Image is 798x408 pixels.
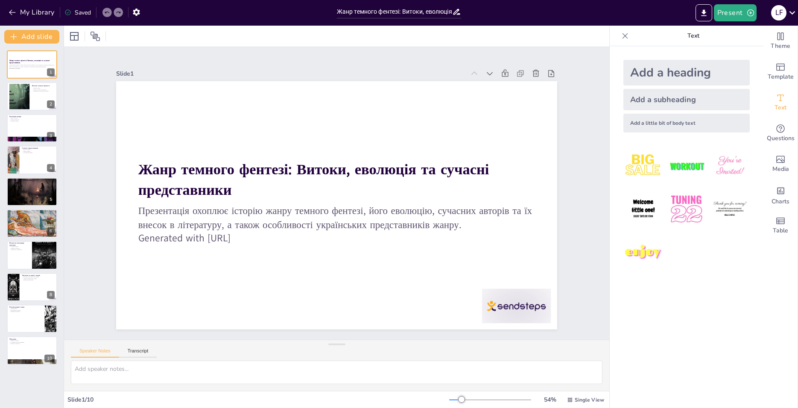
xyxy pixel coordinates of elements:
div: Add ready made slides [763,56,798,87]
p: Соціальні коментарі [22,279,55,281]
div: https://cdn.sendsteps.com/images/logo/sendsteps_logo_white.pnghttps://cdn.sendsteps.com/images/lo... [7,146,57,174]
div: Add images, graphics, shapes or video [763,149,798,179]
p: Потенціал для дослідження [9,341,55,343]
input: Insert title [337,6,453,18]
div: 2 [47,100,55,108]
p: Generated with [URL] [9,68,55,69]
p: Відомі автори [22,149,55,151]
button: Export to PowerPoint [696,4,712,21]
div: https://cdn.sendsteps.com/images/logo/sendsteps_logo_white.pnghttps://cdn.sendsteps.com/images/lo... [7,114,57,142]
div: 54 % [540,396,560,404]
p: Презентація охоплює історію жанру темного фентезі, його еволюцію, сучасних авторів та їх внесок в... [138,204,535,232]
button: Present [714,4,757,21]
div: Add a table [763,210,798,241]
p: Тренди в культурі [9,247,29,249]
span: Single View [575,396,604,403]
p: Зміни в жанрі [9,117,55,119]
img: 7.jpeg [623,233,663,273]
img: 4.jpeg [623,189,663,229]
p: Вплив культури [9,182,55,184]
button: Add slide [4,30,59,44]
p: Моральні дилеми [9,214,55,216]
div: 7 [7,241,57,269]
span: Template [768,72,794,82]
div: https://cdn.sendsteps.com/images/logo/sendsteps_logo_white.pnghttps://cdn.sendsteps.com/images/lo... [7,178,57,206]
div: https://cdn.sendsteps.com/images/logo/sendsteps_logo_white.pnghttps://cdn.sendsteps.com/images/lo... [7,82,57,110]
div: Add a little bit of body text [623,114,750,132]
p: Сучасні теми [9,184,55,185]
div: Get real-time input from your audience [763,118,798,149]
p: Підсумки [9,338,55,340]
span: Charts [772,197,789,206]
p: Вплив на медіа [9,246,29,248]
p: Важливість читання [9,309,42,311]
div: Slide 1 [116,70,465,78]
div: 1 [47,68,55,76]
p: Читання та аналіз творів [22,274,55,276]
div: Change the overall theme [763,26,798,56]
p: Text [632,26,755,46]
span: Text [775,103,786,112]
div: 3 [47,132,55,140]
p: Вплив готичної літератури [32,88,55,90]
img: 5.jpeg [666,189,706,229]
div: 10 [7,336,57,364]
div: 4 [47,164,55,172]
p: Наслідки вчинків [9,216,55,217]
p: Презентація охоплює історію жанру темного фентезі, його еволюцію, сучасних авторів та їх внесок в... [9,65,55,68]
div: Slide 1 / 10 [67,396,449,404]
img: 3.jpeg [710,146,750,186]
span: Theme [771,41,790,51]
img: 2.jpeg [666,146,706,186]
p: Класичні твори [9,120,55,122]
p: Витоки темного фентезі [32,84,55,87]
button: L F [771,4,786,21]
p: Generated with [URL] [138,232,535,245]
p: Розвиток критичного мислення [22,276,55,278]
p: Рекомендації [9,308,42,309]
p: Складні персонажі [22,152,55,154]
div: 5 [47,196,55,203]
p: Українські автори темного фентезі [9,179,55,181]
button: Speaker Notes [71,348,119,358]
button: Transcript [119,348,157,358]
div: https://cdn.sendsteps.com/images/logo/sendsteps_logo_white.pnghttps://cdn.sendsteps.com/images/lo... [7,50,57,79]
img: 6.jpeg [710,189,750,229]
span: Position [90,31,100,41]
button: My Library [6,6,58,19]
p: Витоки жанру [32,87,55,89]
strong: Жанр темного фентезі: Витоки, еволюція та сучасні представники [138,159,489,200]
img: 1.jpeg [623,146,663,186]
div: 10 [44,355,55,362]
div: Add a subheading [623,89,750,110]
div: Saved [64,9,91,17]
p: Рекомендовані твори [9,306,42,308]
p: Українські автори [9,181,55,182]
div: 9 [47,323,55,330]
p: Еволюція жанру [9,115,55,118]
p: Вивчення контексту [9,311,42,313]
p: Темні сюжети [22,150,55,152]
span: Questions [767,134,795,143]
span: Table [773,226,788,235]
div: Add charts and graphs [763,179,798,210]
div: Add text boxes [763,87,798,118]
div: 8 [7,273,57,301]
div: 6 [47,227,55,235]
div: https://cdn.sendsteps.com/images/logo/sendsteps_logo_white.pnghttps://cdn.sendsteps.com/images/lo... [7,209,57,238]
p: Вплив на популярну культуру [9,242,29,247]
p: Оцінка літературних технік [22,278,55,279]
strong: Жанр темного фентезі: Витоки, еволюція та сучасні представники [9,59,50,64]
div: Layout [67,29,81,43]
div: 8 [47,291,55,299]
p: Сучасні представники [22,147,55,150]
div: 7 [47,259,55,267]
span: Media [772,164,789,174]
p: Вплив сучасності [9,119,55,120]
div: L F [771,5,786,21]
p: Вплив на культуру [9,343,55,344]
div: Add a heading [623,60,750,85]
p: Теми та мотиви [9,211,55,213]
div: 9 [7,305,57,333]
p: Значення жанру [9,340,55,341]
